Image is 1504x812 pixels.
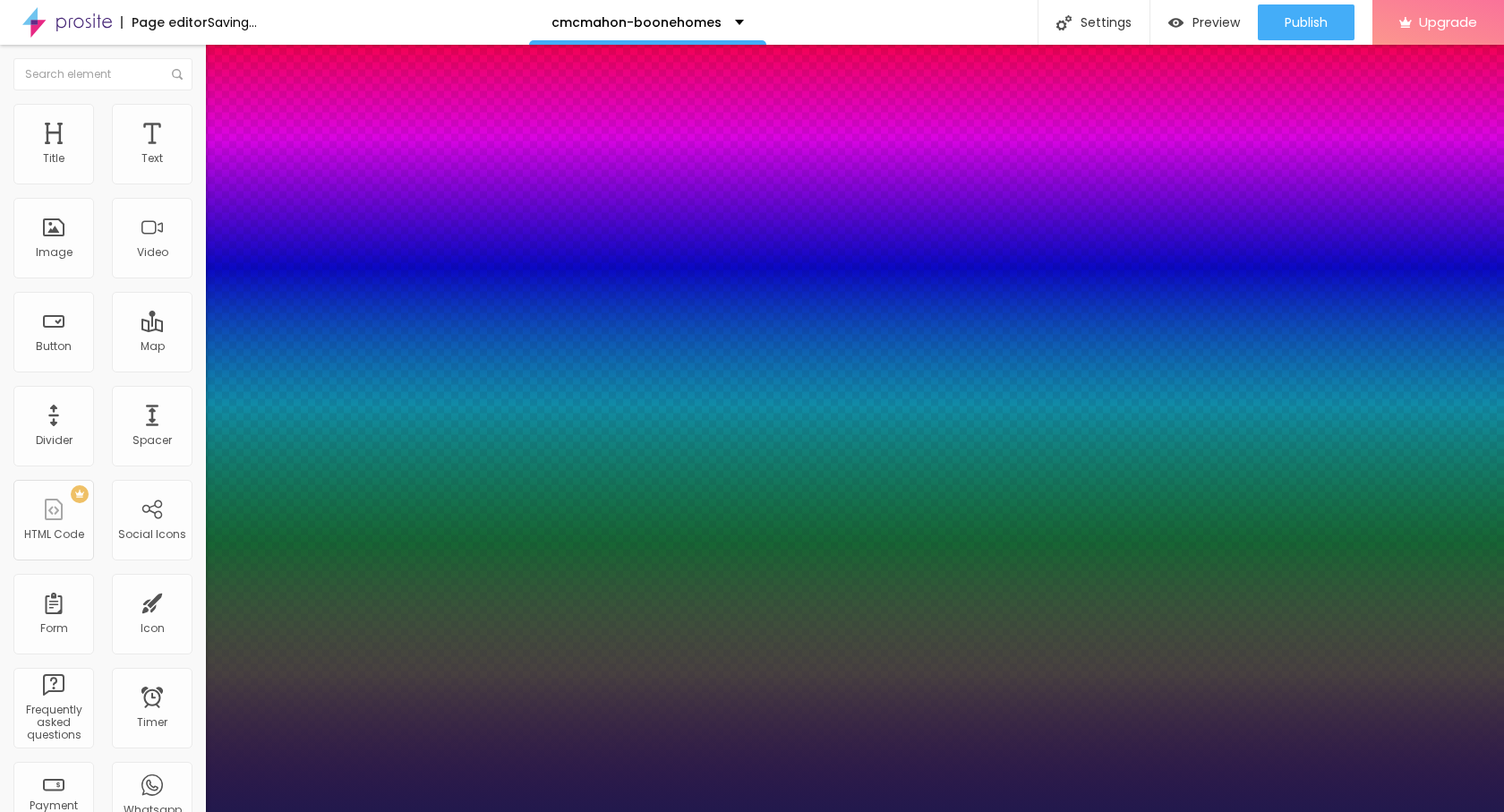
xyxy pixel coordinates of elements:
[24,528,84,541] div: HTML Code
[1285,15,1328,30] span: Publish
[36,434,73,447] div: Divider
[132,434,172,447] div: Spacer
[1150,4,1258,40] button: Preview
[141,152,163,165] div: Text
[141,340,165,353] div: Map
[36,340,72,353] div: Button
[1168,15,1184,30] img: view-1.svg
[40,622,68,635] div: Form
[137,246,168,259] div: Video
[36,246,73,259] div: Image
[172,69,183,80] img: Icone
[137,716,167,729] div: Timer
[1258,4,1354,40] button: Publish
[43,152,64,165] div: Title
[13,58,192,90] input: Search element
[1192,15,1240,30] span: Preview
[118,528,186,541] div: Social Icons
[18,704,89,742] div: Frequently asked questions
[1419,14,1477,30] span: Upgrade
[551,16,722,29] p: cmcmahon-boonehomes
[121,16,208,29] div: Page editor
[208,16,257,29] div: Saving...
[141,622,165,635] div: Icon
[1056,15,1072,30] img: Icone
